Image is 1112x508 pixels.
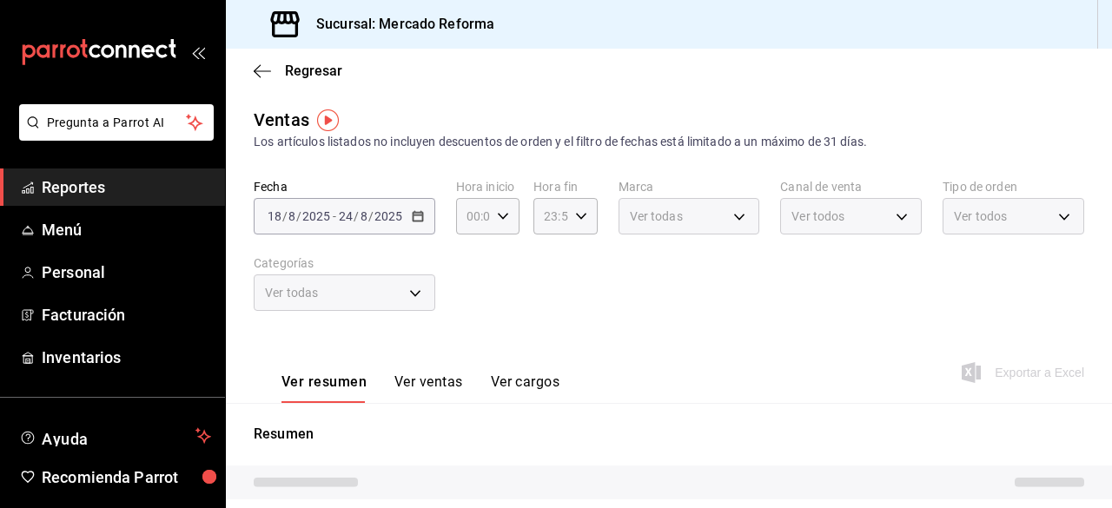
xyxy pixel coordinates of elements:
button: Regresar [254,63,342,79]
input: -- [267,209,282,223]
label: Hora inicio [456,181,520,193]
span: Reportes [42,175,211,199]
span: Pregunta a Parrot AI [47,114,187,132]
span: Inventarios [42,346,211,369]
a: Pregunta a Parrot AI [12,126,214,144]
button: Pregunta a Parrot AI [19,104,214,141]
h3: Sucursal: Mercado Reforma [302,14,494,35]
img: Tooltip marker [317,109,339,131]
span: Personal [42,261,211,284]
label: Hora fin [533,181,597,193]
input: -- [288,209,296,223]
input: ---- [374,209,403,223]
span: Regresar [285,63,342,79]
div: Los artículos listados no incluyen descuentos de orden y el filtro de fechas está limitado a un m... [254,133,1084,151]
div: Ventas [254,107,309,133]
span: Ver todos [791,208,844,225]
label: Fecha [254,181,435,193]
input: -- [360,209,368,223]
button: Ver ventas [394,373,463,403]
span: Ver todas [630,208,683,225]
span: / [354,209,359,223]
label: Canal de venta [780,181,922,193]
span: / [282,209,288,223]
span: / [296,209,301,223]
label: Marca [619,181,760,193]
div: navigation tabs [281,373,559,403]
label: Tipo de orden [943,181,1084,193]
span: Recomienda Parrot [42,465,211,489]
span: Ayuda [42,426,189,446]
span: Facturación [42,303,211,327]
span: / [368,209,374,223]
input: ---- [301,209,331,223]
button: open_drawer_menu [191,45,205,59]
button: Ver cargos [491,373,560,403]
input: -- [338,209,354,223]
span: Ver todas [265,284,318,301]
span: - [333,209,336,223]
span: Ver todos [954,208,1007,225]
p: Resumen [254,424,1084,445]
label: Categorías [254,257,435,269]
button: Ver resumen [281,373,367,403]
span: Menú [42,218,211,241]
